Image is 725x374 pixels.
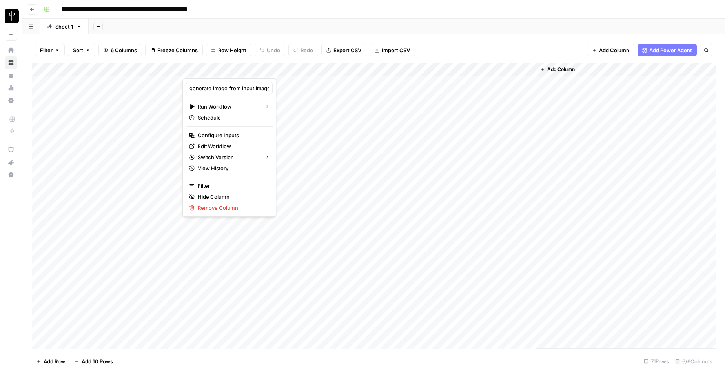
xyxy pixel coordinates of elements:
[44,358,65,365] span: Add Row
[599,46,629,54] span: Add Column
[68,44,95,56] button: Sort
[547,66,575,73] span: Add Column
[301,46,313,54] span: Redo
[5,169,17,181] button: Help + Support
[370,44,415,56] button: Import CSV
[198,103,259,111] span: Run Workflow
[537,64,578,74] button: Add Column
[35,44,65,56] button: Filter
[255,44,285,56] button: Undo
[40,19,89,34] a: Sheet 1
[333,46,361,54] span: Export CSV
[218,46,246,54] span: Row Height
[111,46,137,54] span: 6 Columns
[5,156,17,169] button: What's new?
[5,69,17,82] a: Your Data
[206,44,251,56] button: Row Height
[40,46,53,54] span: Filter
[638,44,697,56] button: Add Power Agent
[55,23,73,31] div: Sheet 1
[321,44,366,56] button: Export CSV
[672,355,716,368] div: 6/6 Columns
[5,94,17,107] a: Settings
[198,131,266,139] span: Configure Inputs
[288,44,318,56] button: Redo
[198,164,266,172] span: View History
[5,6,17,26] button: Workspace: LP Production Workloads
[5,156,17,168] div: What's new?
[198,182,266,190] span: Filter
[587,44,634,56] button: Add Column
[649,46,692,54] span: Add Power Agent
[145,44,203,56] button: Freeze Columns
[382,46,410,54] span: Import CSV
[5,143,17,156] a: AirOps Academy
[198,142,266,150] span: Edit Workflow
[267,46,280,54] span: Undo
[198,153,259,161] span: Switch Version
[198,204,266,212] span: Remove Column
[98,44,142,56] button: 6 Columns
[198,114,266,122] span: Schedule
[5,9,19,23] img: LP Production Workloads Logo
[73,46,83,54] span: Sort
[5,44,17,56] a: Home
[32,355,70,368] button: Add Row
[157,46,198,54] span: Freeze Columns
[5,82,17,94] a: Usage
[198,193,266,201] span: Hide Column
[70,355,118,368] button: Add 10 Rows
[641,355,672,368] div: 71 Rows
[5,56,17,69] a: Browse
[82,358,113,365] span: Add 10 Rows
